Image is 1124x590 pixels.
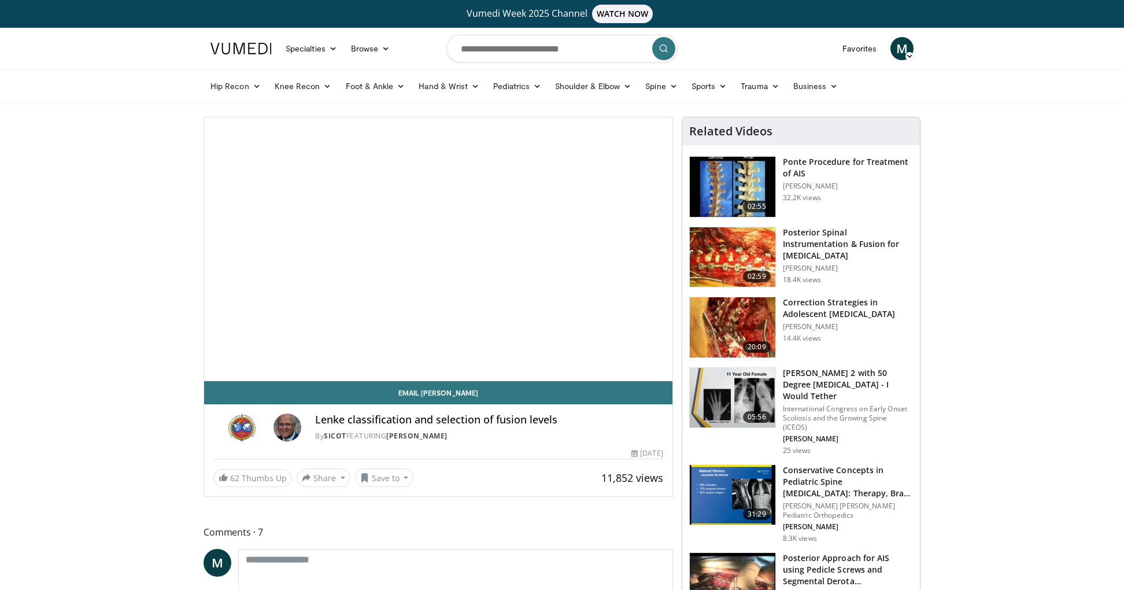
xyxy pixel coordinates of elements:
[315,414,663,426] h4: Lenke classification and selection of fusion levels
[689,124,772,138] h4: Related Videos
[783,264,913,273] p: [PERSON_NAME]
[743,201,771,212] span: 02:55
[324,431,346,441] a: SICOT
[783,322,913,331] p: [PERSON_NAME]
[297,469,350,487] button: Share
[783,275,821,285] p: 18.4K views
[783,404,913,432] p: International Congress on Early Onset Scoliosis and the Growing Spine (ICEOS)
[690,465,775,525] img: f88ede7f-1e63-47fb-a07f-1bc65a26cc0a.150x105_q85_crop-smart_upscale.jpg
[212,5,912,23] a: Vumedi Week 2025 ChannelWATCH NOW
[783,367,913,402] h3: [PERSON_NAME] 2 with 50 Degree [MEDICAL_DATA] - I Would Tether
[344,37,397,60] a: Browse
[339,75,412,98] a: Foot & Ankle
[690,157,775,217] img: Ponte_Procedure_for_Scoliosis_100000344_3.jpg.150x105_q85_crop-smart_upscale.jpg
[204,117,672,381] video-js: Video Player
[783,534,817,543] p: 8.3K views
[548,75,638,98] a: Shoulder & Elbow
[273,414,301,441] img: Avatar
[783,502,913,520] p: [PERSON_NAME] [PERSON_NAME] Pediatric Orthopedics
[268,75,339,98] a: Knee Recon
[743,411,771,423] span: 05:56
[835,37,883,60] a: Favorites
[204,75,268,98] a: Hip Recon
[412,75,486,98] a: Hand & Wrist
[689,297,913,358] a: 20:09 Correction Strategies in Adolescent [MEDICAL_DATA] [PERSON_NAME] 14.4K views
[690,368,775,428] img: 105d69d0-7e12-42c6-8057-14f274709147.150x105_q85_crop-smart_upscale.jpg
[631,448,663,459] div: [DATE]
[783,182,913,191] p: [PERSON_NAME]
[734,75,786,98] a: Trauma
[783,297,913,320] h3: Correction Strategies in Adolescent [MEDICAL_DATA]
[890,37,914,60] a: M
[783,522,913,532] p: [PERSON_NAME]
[204,381,672,404] a: Email [PERSON_NAME]
[279,37,344,60] a: Specialties
[783,334,821,343] p: 14.4K views
[486,75,548,98] a: Pediatrics
[783,227,913,261] h3: Posterior Spinal Instrumentation & Fusion for [MEDICAL_DATA]
[592,5,653,23] span: WATCH NOW
[213,469,292,487] a: 62 Thumbs Up
[689,227,913,288] a: 02:59 Posterior Spinal Instrumentation & Fusion for [MEDICAL_DATA] [PERSON_NAME] 18.4K views
[689,367,913,455] a: 05:56 [PERSON_NAME] 2 with 50 Degree [MEDICAL_DATA] - I Would Tether International Congress on Ea...
[783,446,811,455] p: 25 views
[213,414,269,441] img: SICOT
[355,469,414,487] button: Save to
[601,471,663,485] span: 11,852 views
[786,75,845,98] a: Business
[204,525,673,540] span: Comments 7
[638,75,684,98] a: Spine
[210,43,272,54] img: VuMedi Logo
[690,297,775,357] img: newton_ais_1.png.150x105_q85_crop-smart_upscale.jpg
[689,464,913,543] a: 31:29 Conservative Concepts in Pediatric Spine [MEDICAL_DATA]: Therapy, Brace o… [PERSON_NAME] [P...
[743,271,771,282] span: 02:59
[230,473,239,484] span: 62
[386,431,448,441] a: [PERSON_NAME]
[446,35,678,62] input: Search topics, interventions
[783,464,913,499] h3: Conservative Concepts in Pediatric Spine [MEDICAL_DATA]: Therapy, Brace o…
[204,549,231,577] a: M
[743,341,771,353] span: 20:09
[783,552,913,587] h3: Posterior Approach for AIS using Pedicle Screws and Segmental Derota…
[689,156,913,217] a: 02:55 Ponte Procedure for Treatment of AIS [PERSON_NAME] 32.2K views
[783,193,821,202] p: 32.2K views
[783,434,913,444] p: [PERSON_NAME]
[685,75,734,98] a: Sports
[690,227,775,287] img: 1748410_3.png.150x105_q85_crop-smart_upscale.jpg
[743,508,771,520] span: 31:29
[783,156,913,179] h3: Ponte Procedure for Treatment of AIS
[315,431,663,441] div: By FEATURING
